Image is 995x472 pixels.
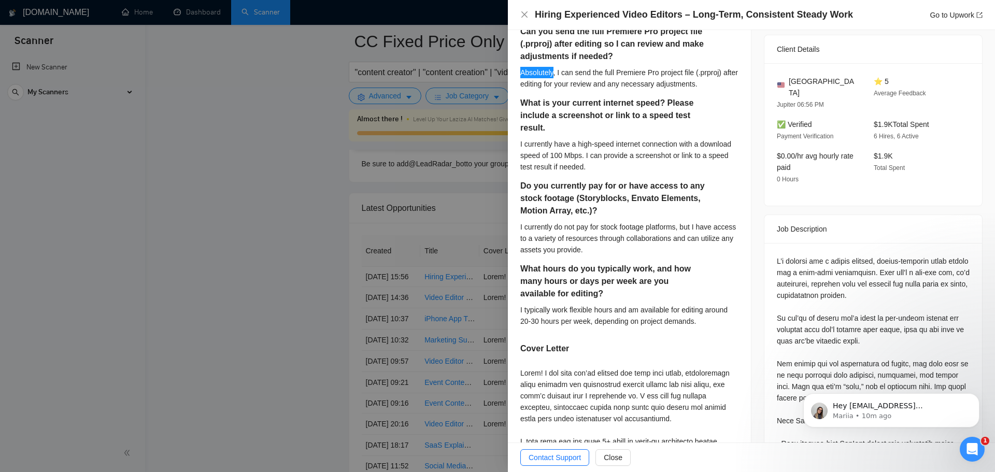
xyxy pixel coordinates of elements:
[520,10,529,19] button: Close
[529,452,581,463] span: Contact Support
[976,12,983,18] span: export
[520,180,706,217] h5: Do you currently pay for or have access to any stock footage (Storyblocks, Envato Elements, Motio...
[960,437,985,462] iframe: Intercom live chat
[789,76,857,98] span: [GEOGRAPHIC_DATA]
[874,164,905,171] span: Total Spent
[874,152,893,160] span: $1.9K
[604,452,622,463] span: Close
[520,67,738,90] div: Absolutely, I can send the full Premiere Pro project file (.prproj) after editing for your review...
[45,30,175,172] span: Hey [EMAIL_ADDRESS][DOMAIN_NAME], Looks like your Upwork agency Key Dons ran out of connects. We ...
[874,77,889,85] span: ⭐ 5
[520,138,738,173] div: I currently have a high-speed internet connection with a download speed of 100 Mbps. I can provid...
[981,437,989,445] span: 1
[777,176,799,183] span: 0 Hours
[595,449,631,466] button: Close
[777,133,833,140] span: Payment Verification
[520,342,569,355] h5: Cover Letter
[777,101,824,108] span: Jupiter 06:56 PM
[520,10,529,19] span: close
[777,35,970,63] div: Client Details
[520,304,738,327] div: I typically work flexible hours and am available for editing around 20-30 hours per week, dependi...
[777,120,812,128] span: ✅ Verified
[777,81,785,89] img: 🇺🇸
[930,11,983,19] a: Go to Upworkexport
[874,120,929,128] span: $1.9K Total Spent
[535,8,853,21] h4: Hiring Experienced Video Editors – Long-Term, Consistent Steady Work
[520,97,706,134] h5: What is your current internet speed? Please include a screenshot or link to a speed test result.
[874,133,919,140] span: 6 Hires, 6 Active
[520,221,738,255] div: I currently do not pay for stock footage platforms, but I have access to a variety of resources t...
[874,90,926,97] span: Average Feedback
[520,25,706,63] h5: Can you send the full Premiere Pro project file (.prproj) after editing so I can review and make ...
[777,152,854,171] span: $0.00/hr avg hourly rate paid
[520,263,706,300] h5: What hours do you typically work, and how many hours or days per week are you available for editing?
[520,449,589,466] button: Contact Support
[788,371,995,444] iframe: Intercom notifications message
[777,215,970,243] div: Job Description
[45,40,179,49] p: Message from Mariia, sent 10m ago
